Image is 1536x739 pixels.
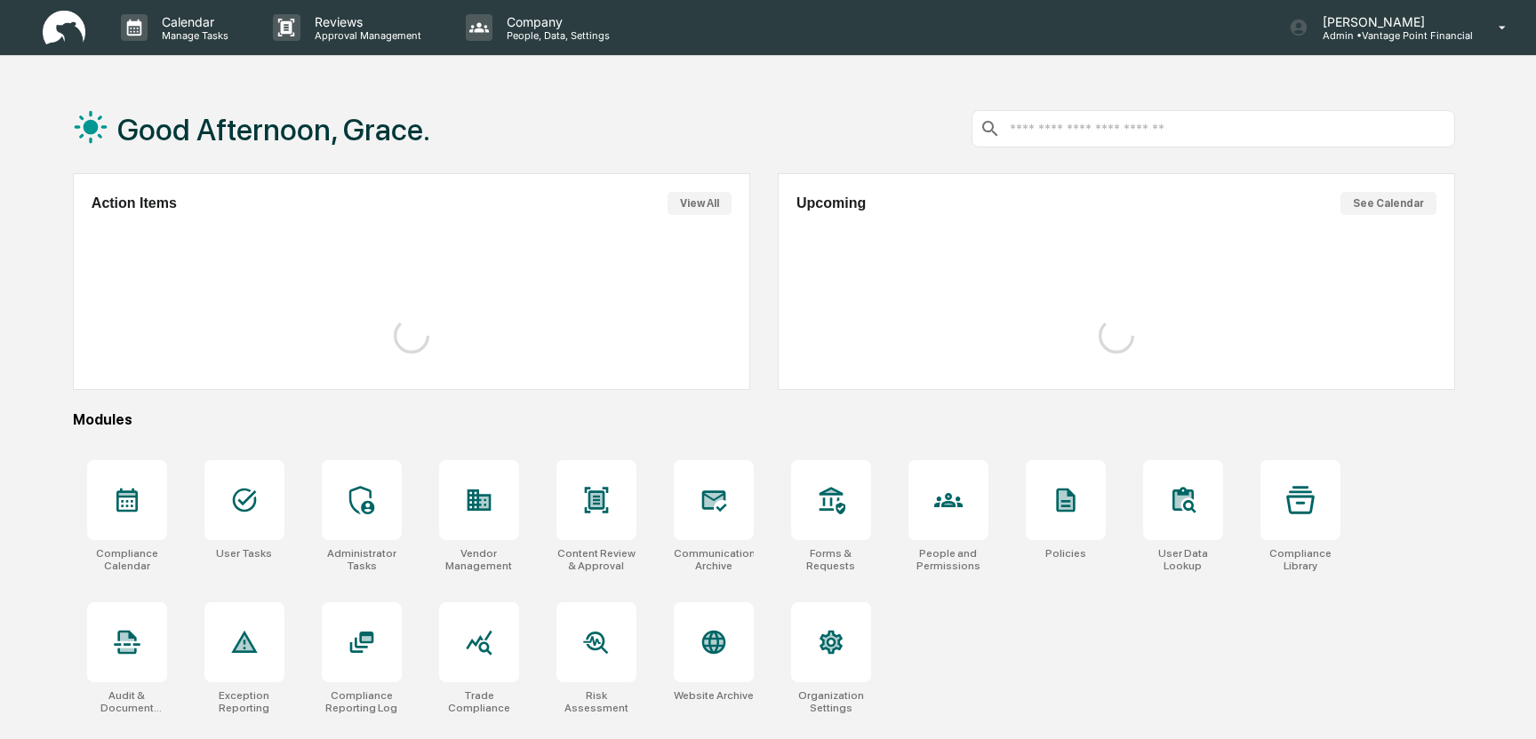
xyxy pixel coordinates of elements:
div: Risk Assessment [556,689,636,714]
div: Trade Compliance [439,689,519,714]
p: Reviews [300,14,430,29]
button: See Calendar [1340,192,1436,215]
p: Manage Tasks [148,29,237,42]
h2: Action Items [92,195,177,211]
div: Exception Reporting [204,689,284,714]
div: User Data Lookup [1143,547,1223,572]
button: View All [668,192,732,215]
div: User Tasks [216,547,272,560]
h1: Good Afternoon, Grace. [117,112,430,147]
div: Compliance Calendar [87,547,167,572]
div: Vendor Management [439,547,519,572]
div: Organization Settings [791,689,871,714]
div: Website Archive [674,689,754,702]
div: People and Permissions [908,547,988,572]
p: Approval Management [300,29,430,42]
img: logo [43,11,85,45]
p: Company [492,14,619,29]
div: Compliance Library [1260,547,1340,572]
div: Compliance Reporting Log [322,689,402,714]
div: Communications Archive [674,547,754,572]
p: Admin • Vantage Point Financial [1308,29,1473,42]
h2: Upcoming [796,195,866,211]
div: Administrator Tasks [322,547,402,572]
div: Modules [73,411,1455,428]
div: Audit & Document Logs [87,689,167,714]
p: Calendar [148,14,237,29]
div: Content Review & Approval [556,547,636,572]
p: People, Data, Settings [492,29,619,42]
div: Forms & Requests [791,547,871,572]
div: Policies [1045,547,1086,560]
p: [PERSON_NAME] [1308,14,1473,29]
